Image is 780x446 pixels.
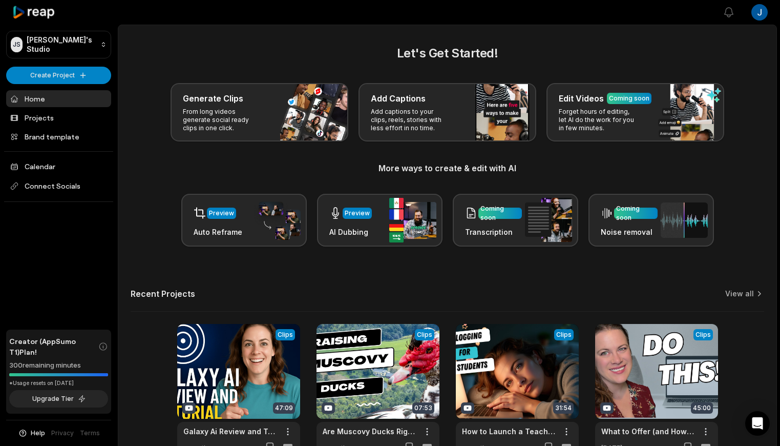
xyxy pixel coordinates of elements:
[371,108,450,132] p: Add captions to your clips, reels, stories with less effort in no time.
[601,426,695,437] a: What to Offer (and How) to Get Students on Your Email List
[525,198,572,242] img: transcription.png
[131,289,195,299] h2: Recent Projects
[6,177,111,195] span: Connect Socials
[745,411,770,436] div: Open Intercom Messenger
[480,204,520,222] div: Coming soon
[559,108,638,132] p: Forget hours of editing, let AI do the work for you in few minutes.
[323,426,417,437] a: Are Muscovy Ducks Right for Your Homestead?
[9,390,108,408] button: Upgrade Tier
[6,67,111,84] button: Create Project
[31,429,45,438] span: Help
[11,37,23,52] div: JS
[465,227,522,237] h3: Transcription
[6,128,111,145] a: Brand template
[601,227,658,237] h3: Noise removal
[18,429,45,438] button: Help
[131,162,764,174] h3: More ways to create & edit with AI
[616,204,656,222] div: Coming soon
[9,379,108,387] div: *Usage resets on [DATE]
[183,426,278,437] a: Galaxy Ai Review and Tutorial
[6,158,111,175] a: Calendar
[6,90,111,107] a: Home
[6,109,111,126] a: Projects
[559,92,604,105] h3: Edit Videos
[609,94,649,103] div: Coming soon
[329,227,372,237] h3: AI Dubbing
[51,429,74,438] a: Privacy
[345,209,370,218] div: Preview
[661,202,708,238] img: noise_removal.png
[194,227,242,237] h3: Auto Reframe
[371,92,426,105] h3: Add Captions
[27,35,96,54] p: [PERSON_NAME]'s Studio
[389,198,436,242] img: ai_dubbing.png
[462,426,556,437] a: How to Launch a Teacher Blog That Attracts Students While You Sleep
[254,200,301,240] img: auto_reframe.png
[131,44,764,63] h2: Let's Get Started!
[80,429,100,438] a: Terms
[9,360,108,371] div: 300 remaining minutes
[209,209,234,218] div: Preview
[9,336,98,357] span: Creator (AppSumo T1) Plan!
[725,289,754,299] a: View all
[183,108,262,132] p: From long videos generate social ready clips in one click.
[183,92,243,105] h3: Generate Clips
